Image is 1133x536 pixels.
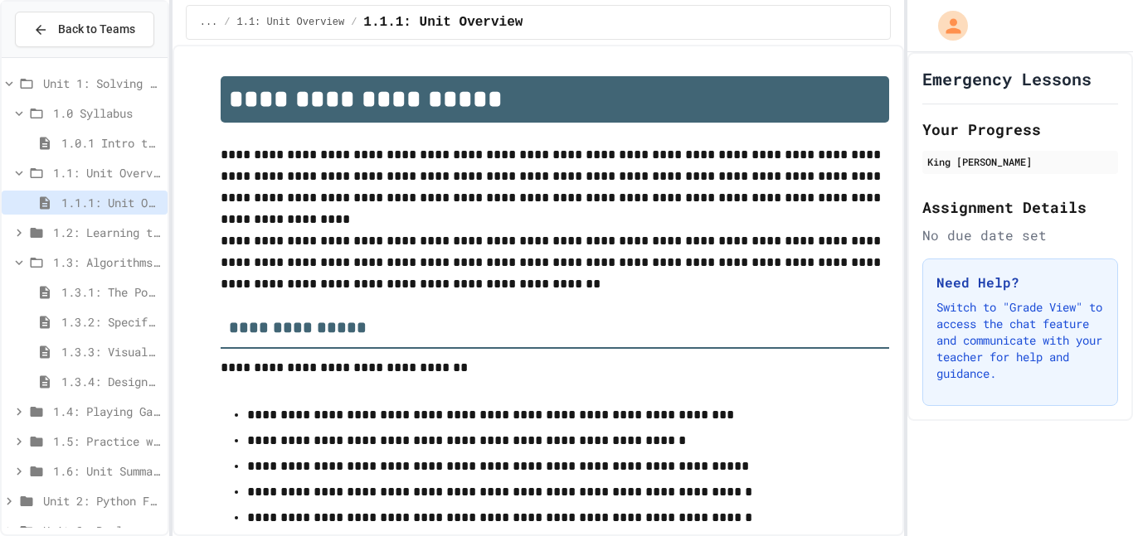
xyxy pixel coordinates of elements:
span: 1.3: Algorithms - from Pseudocode to Flowcharts [53,254,161,271]
h2: Your Progress [922,118,1118,141]
span: 1.1: Unit Overview [53,164,161,181]
span: 1.2: Learning to Solve Hard Problems [53,224,161,241]
span: Back to Teams [58,21,135,38]
div: My Account [921,7,972,45]
div: King [PERSON_NAME] [927,154,1113,169]
span: 1.3.3: Visualizing Logic with Flowcharts [61,343,161,360]
h3: Need Help? [936,273,1104,292]
span: Unit 2: Python Fundamentals [43,492,161,509]
span: 1.1: Unit Overview [237,16,345,29]
span: 1.0.1 Intro to Python - Course Syllabus [61,134,161,152]
div: No due date set [922,225,1118,245]
span: 1.5: Practice with Algorithms [53,432,161,450]
span: 1.3.4: Designing Flowcharts [61,373,161,390]
p: Switch to "Grade View" to access the chat feature and communicate with your teacher for help and ... [936,299,1104,382]
span: 1.4: Playing Games [53,403,161,420]
h1: Emergency Lessons [922,67,1092,90]
span: / [224,16,230,29]
button: Back to Teams [15,12,154,47]
span: ... [200,16,218,29]
span: / [351,16,357,29]
span: 1.3.2: Specifying Ideas with Pseudocode [61,313,161,331]
span: 1.1.1: Unit Overview [61,194,161,211]
span: 1.3.1: The Power of Algorithms [61,283,161,301]
h2: Assignment Details [922,196,1118,219]
span: 1.1.1: Unit Overview [363,12,523,32]
span: Unit 1: Solving Problems in Computer Science [43,75,161,92]
span: 1.6: Unit Summary [53,462,161,480]
span: 1.0 Syllabus [53,104,161,122]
